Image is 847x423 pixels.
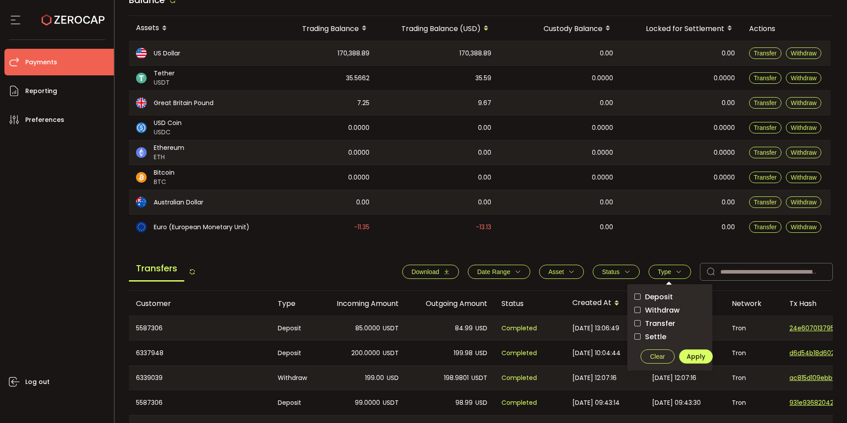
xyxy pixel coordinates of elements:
[548,268,564,275] span: Asset
[154,153,184,162] span: ETH
[136,172,147,183] img: btc_portfolio.svg
[129,256,184,282] span: Transfers
[749,97,782,109] button: Transfer
[742,23,831,34] div: Actions
[348,148,369,158] span: 0.0000
[754,74,777,82] span: Transfer
[154,143,184,153] span: Ethereum
[478,148,491,158] span: 0.00
[786,97,821,109] button: Withdraw
[641,349,675,364] button: Clear
[572,398,620,408] span: [DATE] 09:43:14
[475,398,487,408] span: USD
[348,172,369,183] span: 0.0000
[641,333,666,341] span: Settle
[129,366,271,390] div: 6339039
[600,197,613,208] span: 0.00
[357,98,369,108] span: 7.25
[791,174,816,181] span: Withdraw
[687,352,705,361] span: Apply
[791,199,816,206] span: Withdraw
[600,222,613,232] span: 0.00
[377,21,498,36] div: Trading Balance (USD)
[501,373,537,383] span: Completed
[455,398,473,408] span: 98.99
[355,398,380,408] span: 99.0000
[136,197,147,208] img: aud_portfolio.svg
[154,49,180,58] span: US Dollar
[468,265,530,279] button: Date Range
[593,265,640,279] button: Status
[402,265,459,279] button: Download
[136,73,147,83] img: usdt_portfolio.svg
[154,223,249,232] span: Euro (European Monetary Unit)
[749,221,782,233] button: Transfer
[129,316,271,340] div: 5587306
[679,349,713,364] button: Apply
[803,380,847,423] iframe: Chat Widget
[271,366,317,390] div: Withdraw
[786,196,821,208] button: Withdraw
[791,223,816,231] span: Withdraw
[154,118,182,128] span: USD Coin
[494,298,565,309] div: Status
[501,398,537,408] span: Completed
[749,122,782,133] button: Transfer
[725,316,782,340] div: Tron
[786,172,821,183] button: Withdraw
[754,124,777,131] span: Transfer
[791,50,816,57] span: Withdraw
[634,291,719,342] div: checkbox-group
[652,373,696,383] span: [DATE] 12:07:16
[658,268,671,275] span: Type
[749,72,782,84] button: Transfer
[412,268,439,275] span: Download
[471,373,487,383] span: USDT
[383,348,399,358] span: USDT
[478,172,491,183] span: 0.00
[714,123,735,133] span: 0.0000
[348,123,369,133] span: 0.0000
[725,298,782,309] div: Network
[154,168,175,177] span: Bitcoin
[714,172,735,183] span: 0.0000
[154,198,203,207] span: Australian Dollar
[754,50,777,57] span: Transfer
[652,398,701,408] span: [DATE] 09:43:30
[722,48,735,59] span: 0.00
[572,323,619,333] span: [DATE] 13:06:49
[592,148,613,158] span: 0.0000
[136,98,147,108] img: gbp_portfolio.svg
[749,172,782,183] button: Transfer
[650,353,665,360] span: Clear
[459,48,491,59] span: 170,388.89
[539,265,584,279] button: Asset
[714,148,735,158] span: 0.0000
[722,98,735,108] span: 0.00
[754,199,777,206] span: Transfer
[478,98,491,108] span: 9.67
[649,265,691,279] button: Type
[641,319,675,328] span: Transfer
[722,222,735,232] span: 0.00
[501,323,537,333] span: Completed
[154,78,175,87] span: USDT
[266,21,377,36] div: Trading Balance
[501,348,537,358] span: Completed
[749,47,782,59] button: Transfer
[129,341,271,365] div: 6337948
[25,85,57,98] span: Reporting
[338,48,369,59] span: 170,388.89
[620,21,742,36] div: Locked for Settlement
[572,348,621,358] span: [DATE] 10:04:44
[136,122,147,133] img: usdc_portfolio.svg
[25,376,50,388] span: Log out
[592,73,613,83] span: 0.0000
[786,221,821,233] button: Withdraw
[600,48,613,59] span: 0.00
[444,373,469,383] span: 198.9801
[365,373,384,383] span: 199.00
[136,147,147,158] img: eth_portfolio.svg
[25,114,64,126] span: Preferences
